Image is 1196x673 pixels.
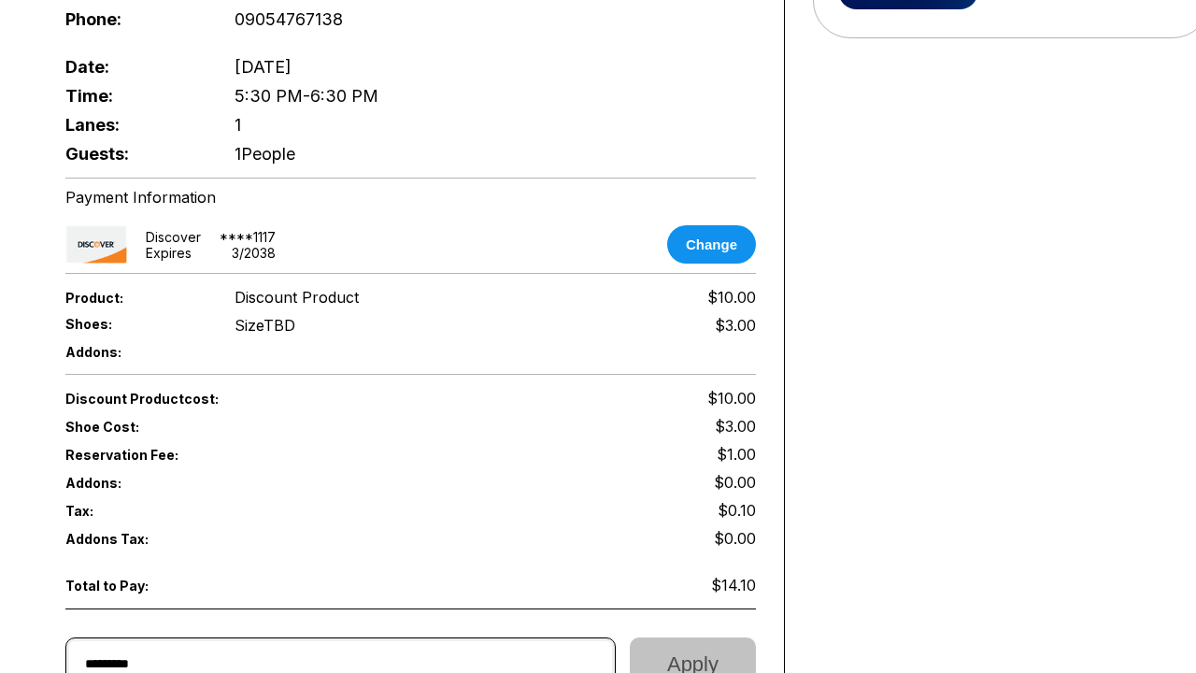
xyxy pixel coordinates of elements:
div: discover [146,229,201,245]
span: Discount Product [235,288,359,307]
span: Addons: [65,475,204,491]
button: Change [667,225,756,264]
span: Guests: [65,144,204,164]
span: $0.00 [714,473,756,492]
span: 1 People [235,144,295,164]
span: Lanes: [65,115,204,135]
span: $10.00 [707,389,756,408]
img: card [65,225,127,264]
span: Tax: [65,503,204,519]
span: Date: [65,57,204,77]
span: Time: [65,86,204,106]
span: [DATE] [235,57,292,77]
span: Reservation Fee: [65,447,411,463]
span: $0.00 [714,529,756,548]
div: Expires [146,245,192,261]
div: 3 / 2038 [232,245,276,261]
span: Addons: [65,344,204,360]
span: Shoe Cost: [65,419,204,435]
span: 5:30 PM - 6:30 PM [235,86,378,106]
span: $10.00 [707,288,756,307]
span: Addons Tax: [65,531,204,547]
span: Product: [65,290,204,306]
span: $14.10 [711,576,756,594]
div: Size TBD [235,316,295,335]
div: Payment Information [65,188,756,207]
span: $3.00 [715,417,756,436]
div: $3.00 [715,316,756,335]
span: Discount Product cost: [65,391,411,407]
span: Total to Pay: [65,578,204,594]
span: $0.10 [718,501,756,520]
span: 1 [235,115,241,135]
span: Shoes: [65,316,204,332]
span: 09054767138 [235,9,343,29]
span: $1.00 [717,445,756,464]
span: Phone: [65,9,204,29]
